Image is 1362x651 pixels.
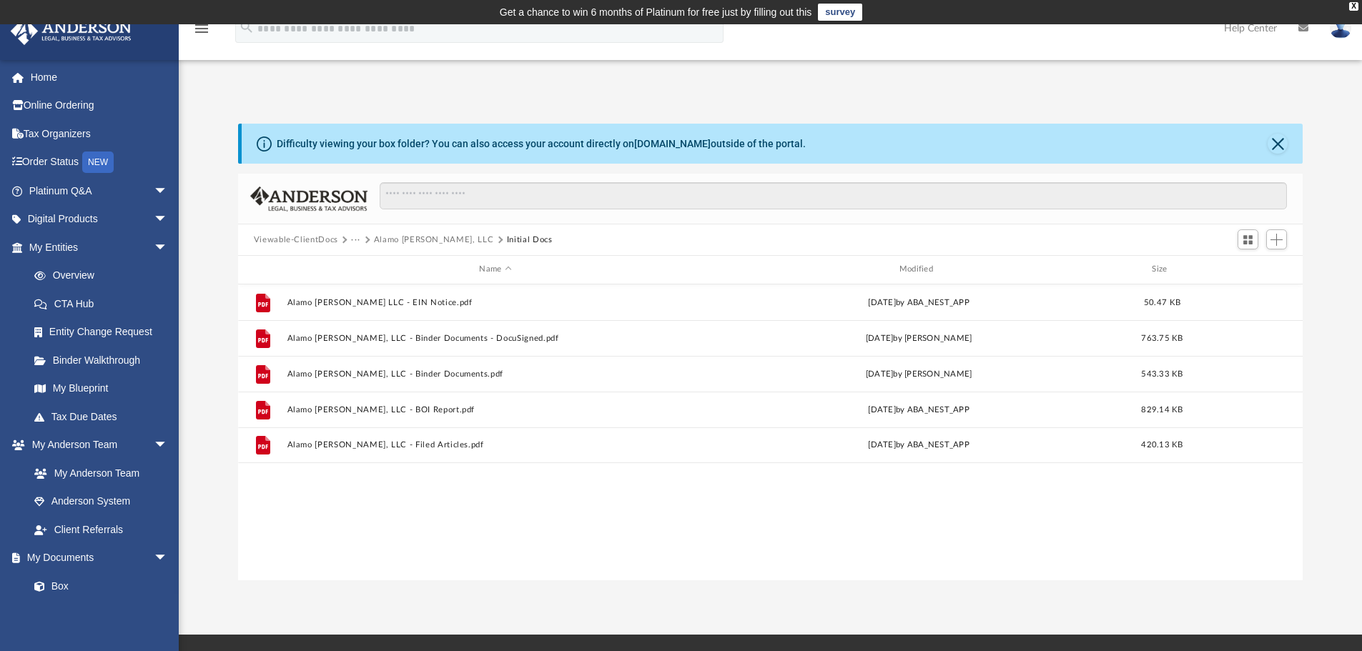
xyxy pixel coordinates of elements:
[1349,2,1358,11] div: close
[154,544,182,573] span: arrow_drop_down
[710,439,1127,452] div: [DATE] by ABA_NEST_APP
[20,262,189,290] a: Overview
[20,515,182,544] a: Client Referrals
[20,459,175,487] a: My Anderson Team
[245,263,280,276] div: id
[710,332,1127,344] div: [DATE] by [PERSON_NAME]
[154,205,182,234] span: arrow_drop_down
[818,4,862,21] a: survey
[287,405,704,414] button: Alamo [PERSON_NAME], LLC - BOI Report.pdf
[6,17,136,45] img: Anderson Advisors Platinum Portal
[287,440,704,449] button: Alamo [PERSON_NAME], LLC - Filed Articles.pdf
[254,234,338,247] button: Viewable-ClientDocs
[710,296,1127,309] div: [DATE] by ABA_NEST_APP
[1141,405,1183,413] span: 829.14 KB
[20,572,175,600] a: Box
[10,233,189,262] a: My Entitiesarrow_drop_down
[287,334,704,343] button: Alamo [PERSON_NAME], LLC - Binder Documents - DocuSigned.pdf
[20,600,182,629] a: Meeting Minutes
[20,289,189,318] a: CTA Hub
[20,487,182,516] a: Anderson System
[1141,334,1183,342] span: 763.75 KB
[82,151,114,173] div: NEW
[10,205,189,234] a: Digital Productsarrow_drop_down
[20,346,189,374] a: Binder Walkthrough
[10,177,189,205] a: Platinum Q&Aarrow_drop_down
[10,91,189,120] a: Online Ordering
[1238,229,1259,249] button: Switch to Grid View
[286,263,704,276] div: Name
[239,19,255,35] i: search
[154,233,182,262] span: arrow_drop_down
[634,138,711,149] a: [DOMAIN_NAME]
[154,431,182,460] span: arrow_drop_down
[1197,263,1297,276] div: id
[287,369,704,379] button: Alamo [PERSON_NAME], LLC - Binder Documents.pdf
[193,27,210,37] a: menu
[1133,263,1190,276] div: Size
[277,136,806,151] div: Difficulty viewing your box folder? You can also access your account directly on outside of the p...
[154,177,182,206] span: arrow_drop_down
[1266,229,1288,249] button: Add
[374,234,494,247] button: Alamo [PERSON_NAME], LLC
[20,318,189,347] a: Entity Change Request
[1144,298,1180,306] span: 50.47 KB
[507,234,553,247] button: Initial Docs
[710,263,1127,276] div: Modified
[1141,441,1183,449] span: 420.13 KB
[380,182,1287,209] input: Search files and folders
[710,367,1127,380] div: [DATE] by [PERSON_NAME]
[20,402,189,431] a: Tax Due Dates
[10,431,182,459] a: My Anderson Teamarrow_drop_down
[10,119,189,148] a: Tax Organizers
[351,234,360,247] button: ···
[1141,369,1183,377] span: 543.33 KB
[193,20,210,37] i: menu
[10,63,189,91] a: Home
[1268,134,1288,154] button: Close
[10,148,189,177] a: Order StatusNEW
[287,298,704,307] button: Alamo [PERSON_NAME] LLC - EIN Notice.pdf
[1330,18,1351,39] img: User Pic
[500,4,812,21] div: Get a chance to win 6 months of Platinum for free just by filling out this
[710,403,1127,416] div: [DATE] by ABA_NEST_APP
[10,544,182,572] a: My Documentsarrow_drop_down
[20,374,182,403] a: My Blueprint
[238,284,1303,580] div: grid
